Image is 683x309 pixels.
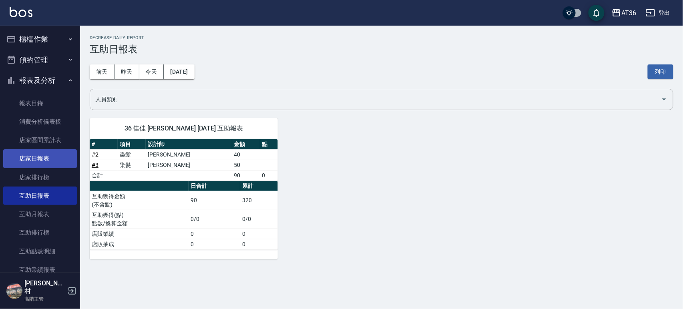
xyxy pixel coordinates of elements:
[90,229,189,239] td: 店販業績
[115,64,139,79] button: 昨天
[3,50,77,70] button: 預約管理
[90,181,278,250] table: a dense table
[3,112,77,131] a: 消費分析儀表板
[3,205,77,223] a: 互助月報表
[93,92,658,106] input: 人員名稱
[240,239,278,249] td: 0
[90,44,673,55] h3: 互助日報表
[643,6,673,20] button: 登出
[232,160,260,170] td: 50
[3,29,77,50] button: 櫃檯作業
[146,149,232,160] td: [PERSON_NAME]
[232,170,260,181] td: 90
[92,151,98,158] a: #2
[139,64,164,79] button: 今天
[90,35,673,40] h2: Decrease Daily Report
[24,295,65,303] p: 高階主管
[90,191,189,210] td: 互助獲得金額 (不含點)
[232,149,260,160] td: 40
[621,8,636,18] div: AT36
[90,239,189,249] td: 店販抽成
[189,210,240,229] td: 0/0
[609,5,639,21] button: AT36
[92,162,98,168] a: #3
[189,239,240,249] td: 0
[118,149,146,160] td: 染髮
[10,7,32,17] img: Logo
[90,64,115,79] button: 前天
[146,139,232,150] th: 設計師
[189,229,240,239] td: 0
[118,160,146,170] td: 染髮
[99,124,268,132] span: 36 佳佳 [PERSON_NAME] [DATE] 互助報表
[146,160,232,170] td: [PERSON_NAME]
[3,187,77,205] a: 互助日報表
[260,139,278,150] th: 點
[232,139,260,150] th: 金額
[3,261,77,279] a: 互助業績報表
[189,181,240,191] th: 日合計
[90,139,118,150] th: #
[260,170,278,181] td: 0
[589,5,605,21] button: save
[118,139,146,150] th: 項目
[3,223,77,242] a: 互助排行榜
[90,139,278,181] table: a dense table
[90,170,118,181] td: 合計
[240,181,278,191] th: 累計
[3,131,77,149] a: 店家區間累計表
[164,64,194,79] button: [DATE]
[3,242,77,261] a: 互助點數明細
[6,283,22,299] img: Person
[3,168,77,187] a: 店家排行榜
[648,64,673,79] button: 列印
[240,229,278,239] td: 0
[3,70,77,91] button: 報表及分析
[3,149,77,168] a: 店家日報表
[90,210,189,229] td: 互助獲得(點) 點數/換算金額
[24,279,65,295] h5: [PERSON_NAME]村
[658,93,671,106] button: Open
[240,210,278,229] td: 0/0
[189,191,240,210] td: 90
[240,191,278,210] td: 320
[3,94,77,112] a: 報表目錄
